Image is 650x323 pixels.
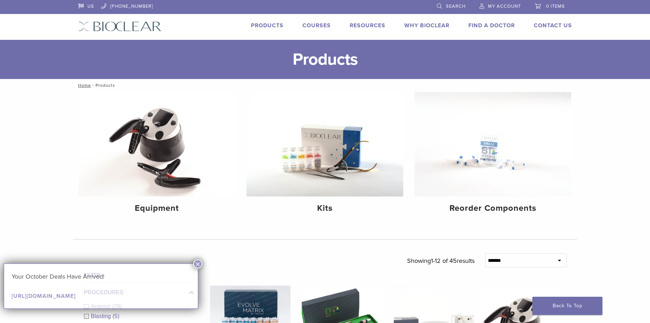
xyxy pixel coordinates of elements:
[12,271,190,282] p: Your October Deals Have Arrived!
[302,22,331,29] a: Courses
[78,21,161,31] img: Bioclear
[12,293,76,300] a: [URL][DOMAIN_NAME]
[246,92,403,219] a: Kits
[112,303,122,309] span: (28)
[446,3,466,9] span: Search
[414,92,571,196] img: Reorder Components
[73,79,577,92] nav: Products
[91,303,112,309] span: Anterior
[350,22,385,29] a: Resources
[534,22,572,29] a: Contact Us
[112,313,119,319] span: (5)
[488,3,521,9] span: My Account
[546,3,565,9] span: 0 items
[91,313,113,319] span: Blasting
[91,84,96,87] span: /
[407,253,475,268] p: Showing results
[532,297,602,315] a: Back To Top
[420,202,566,215] h4: Reorder Components
[468,22,515,29] a: Find A Doctor
[84,202,230,215] h4: Equipment
[414,92,571,219] a: Reorder Components
[79,92,236,219] a: Equipment
[252,202,398,215] h4: Kits
[79,92,236,196] img: Equipment
[193,259,202,268] button: Close
[246,92,403,196] img: Kits
[431,257,457,265] span: 1-12 of 45
[251,22,284,29] a: Products
[404,22,449,29] a: Why Bioclear
[76,83,91,88] a: Home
